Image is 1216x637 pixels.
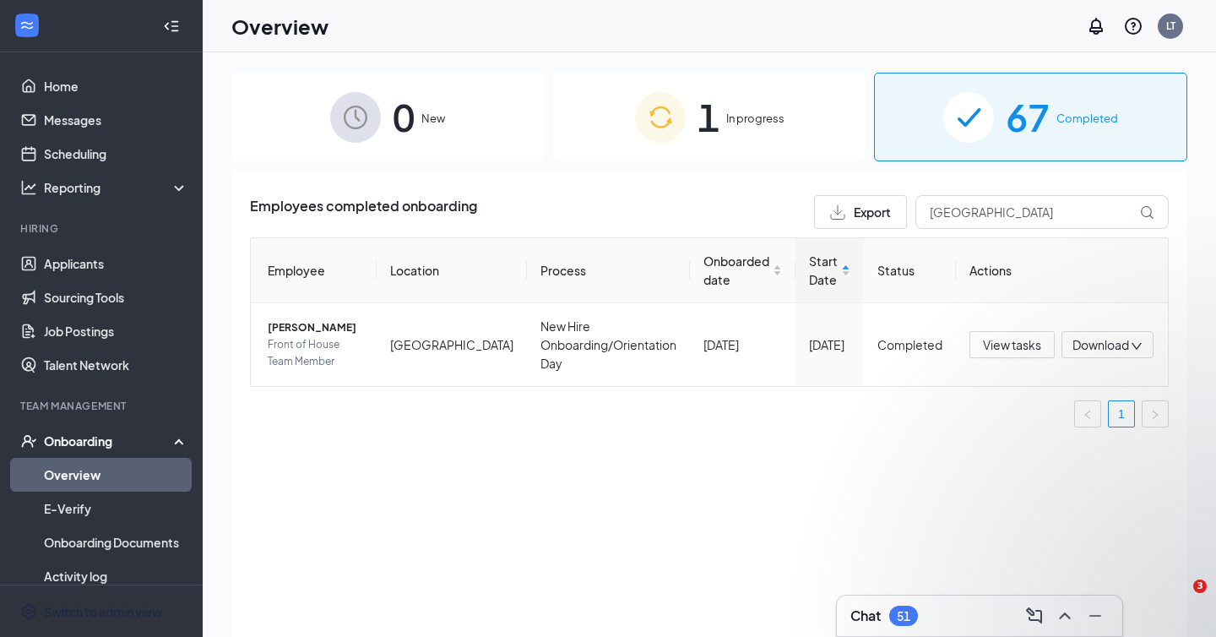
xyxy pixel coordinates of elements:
a: Messages [44,103,188,137]
h3: Chat [850,607,881,625]
li: Previous Page [1074,400,1101,427]
div: LT [1166,19,1175,33]
svg: ComposeMessage [1024,606,1045,626]
svg: Collapse [163,18,180,35]
div: Completed [877,335,942,354]
button: right [1142,400,1169,427]
a: E-Verify [44,492,188,525]
button: View tasks [969,331,1055,358]
span: Export [854,206,891,218]
td: New Hire Onboarding/Orientation Day [527,303,690,386]
a: Sourcing Tools [44,280,188,314]
svg: Settings [20,603,37,620]
svg: WorkstreamLogo [19,17,35,34]
span: [PERSON_NAME] [268,319,363,336]
span: Start Date [809,252,838,289]
button: left [1074,400,1101,427]
span: Completed [1056,110,1118,127]
span: Download [1072,336,1129,354]
div: 51 [897,609,910,623]
div: Reporting [44,179,189,196]
span: right [1150,410,1160,420]
span: Front of House Team Member [268,336,363,370]
button: ComposeMessage [1021,602,1048,629]
input: Search by Name, Job Posting, or Process [915,195,1169,229]
li: Next Page [1142,400,1169,427]
span: down [1131,340,1143,352]
a: Applicants [44,247,188,280]
svg: QuestionInfo [1123,16,1143,36]
a: Activity log [44,559,188,593]
a: 1 [1109,401,1134,427]
div: Switch to admin view [44,603,162,620]
th: Process [527,238,690,303]
a: Scheduling [44,137,188,171]
th: Onboarded date [690,238,795,303]
h1: Overview [231,12,328,41]
button: ChevronUp [1051,602,1078,629]
svg: Analysis [20,179,37,196]
svg: Minimize [1085,606,1105,626]
span: Onboarded date [703,252,769,289]
th: Actions [956,238,1168,303]
svg: Notifications [1086,16,1106,36]
a: Overview [44,458,188,492]
div: [DATE] [809,335,850,354]
button: Minimize [1082,602,1109,629]
span: 1 [698,88,719,146]
iframe: Intercom live chat [1159,580,1199,620]
span: In progress [726,110,784,127]
button: Export [814,195,907,229]
span: 3 [1193,580,1207,593]
span: Employees completed onboarding [250,195,477,229]
th: Location [377,238,527,303]
a: Job Postings [44,314,188,348]
span: left [1083,410,1093,420]
li: 1 [1108,400,1135,427]
div: Hiring [20,221,185,236]
th: Employee [251,238,377,303]
span: 0 [393,88,415,146]
div: [DATE] [703,335,782,354]
a: Onboarding Documents [44,525,188,559]
svg: UserCheck [20,433,37,449]
div: Team Management [20,399,185,413]
span: 67 [1006,88,1050,146]
a: Talent Network [44,348,188,382]
span: View tasks [983,335,1041,354]
span: New [421,110,445,127]
a: Home [44,69,188,103]
div: Onboarding [44,433,174,449]
th: Status [864,238,956,303]
td: [GEOGRAPHIC_DATA] [377,303,527,386]
svg: ChevronUp [1055,606,1075,626]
